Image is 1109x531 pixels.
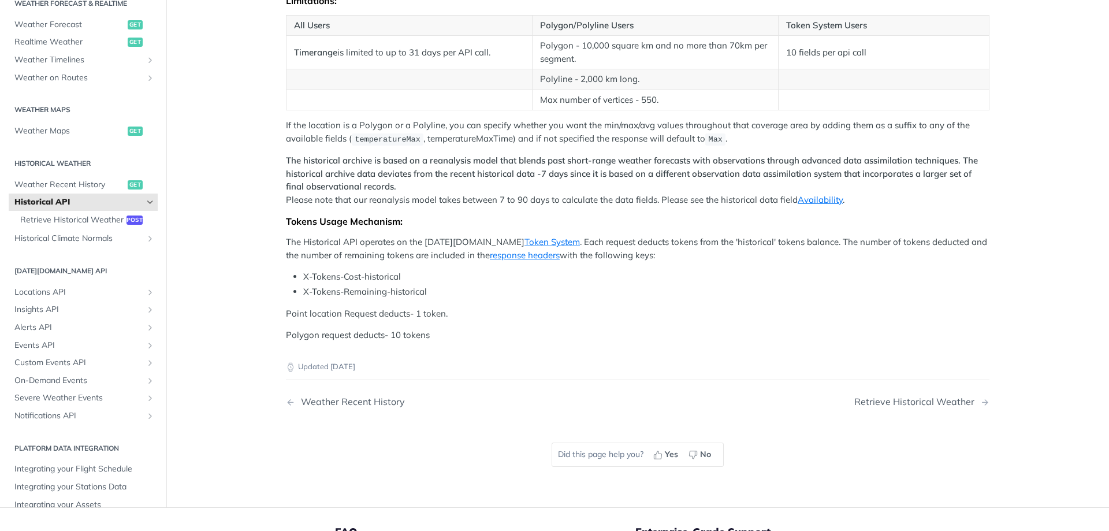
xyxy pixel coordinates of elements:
[146,323,155,332] button: Show subpages for Alerts API
[286,119,989,146] p: If the location is a Polygon or a Polyline, you can specify whether you want the min/max/avg valu...
[684,446,717,463] button: No
[9,496,158,513] a: Integrating your Assets
[709,135,723,144] span: Max
[286,361,989,373] p: Updated [DATE]
[854,396,980,407] div: Retrieve Historical Weather
[14,125,125,137] span: Weather Maps
[14,18,125,30] span: Weather Forecast
[146,376,155,385] button: Show subpages for On-Demand Events
[146,358,155,367] button: Show subpages for Custom Events API
[700,448,711,461] span: No
[14,211,158,228] a: Retrieve Historical Weatherpost
[9,354,158,372] a: Custom Events APIShow subpages for Custom Events API
[532,15,778,36] th: Polygon/Polyline Users
[9,336,158,354] a: Events APIShow subpages for Events API
[9,230,158,247] a: Historical Climate NormalsShow subpages for Historical Climate Normals
[20,214,124,225] span: Retrieve Historical Weather
[854,396,989,407] a: Next Page: Retrieve Historical Weather
[146,234,155,243] button: Show subpages for Historical Climate Normals
[14,392,143,404] span: Severe Weather Events
[14,357,143,369] span: Custom Events API
[14,54,143,66] span: Weather Timelines
[286,154,989,206] p: Please note that our reanalysis model takes between 7 to 90 days to calculate the data fields. Pl...
[128,180,143,189] span: get
[9,51,158,69] a: Weather TimelinesShow subpages for Weather Timelines
[778,36,989,69] td: 10 fields per api call
[14,499,155,510] span: Integrating your Assets
[128,20,143,29] span: get
[9,266,158,276] h2: [DATE][DOMAIN_NAME] API
[14,339,143,351] span: Events API
[532,90,778,110] td: Max number of vertices - 550.
[286,396,587,407] a: Previous Page: Weather Recent History
[294,47,337,58] strong: Timerange
[9,34,158,51] a: Realtime Weatherget
[14,196,143,208] span: Historical API
[286,36,533,69] td: is limited to up to 31 days per API call.
[14,322,143,333] span: Alerts API
[146,393,155,403] button: Show subpages for Severe Weather Events
[9,283,158,300] a: Locations APIShow subpages for Locations API
[9,122,158,140] a: Weather Mapsget
[128,127,143,136] span: get
[9,372,158,389] a: On-Demand EventsShow subpages for On-Demand Events
[9,105,158,115] h2: Weather Maps
[532,69,778,90] td: Polyline - 2,000 km long.
[490,250,560,261] a: response headers
[9,461,158,478] a: Integrating your Flight Schedule
[9,389,158,407] a: Severe Weather EventsShow subpages for Severe Weather Events
[14,233,143,244] span: Historical Climate Normals
[9,319,158,336] a: Alerts APIShow subpages for Alerts API
[552,443,724,467] div: Did this page help you?
[9,301,158,318] a: Insights APIShow subpages for Insights API
[286,307,989,321] p: Point location Request deducts- 1 token.
[778,15,989,36] th: Token System Users
[9,194,158,211] a: Historical APIHide subpages for Historical API
[532,36,778,69] td: Polygon - 10,000 square km and no more than 70km per segment.
[146,411,155,421] button: Show subpages for Notifications API
[286,155,978,192] strong: The historical archive is based on a reanalysis model that blends past short-range weather foreca...
[14,481,155,493] span: Integrating your Stations Data
[128,38,143,47] span: get
[146,198,155,207] button: Hide subpages for Historical API
[9,443,158,453] h2: Platform DATA integration
[9,158,158,168] h2: Historical Weather
[649,446,684,463] button: Yes
[9,176,158,193] a: Weather Recent Historyget
[146,73,155,82] button: Show subpages for Weather on Routes
[286,329,989,342] p: Polygon request deducts- 10 tokens
[14,410,143,422] span: Notifications API
[14,304,143,315] span: Insights API
[146,55,155,65] button: Show subpages for Weather Timelines
[798,194,843,205] a: Availability
[295,396,405,407] div: Weather Recent History
[9,407,158,425] a: Notifications APIShow subpages for Notifications API
[126,215,143,224] span: post
[14,463,155,475] span: Integrating your Flight Schedule
[14,286,143,298] span: Locations API
[665,448,678,461] span: Yes
[14,374,143,386] span: On-Demand Events
[14,36,125,48] span: Realtime Weather
[146,287,155,296] button: Show subpages for Locations API
[14,179,125,190] span: Weather Recent History
[355,135,420,144] span: temperatureMax
[286,236,989,262] p: The Historical API operates on the [DATE][DOMAIN_NAME] . Each request deducts tokens from the 'hi...
[9,478,158,496] a: Integrating your Stations Data
[524,236,580,247] a: Token System
[14,72,143,83] span: Weather on Routes
[146,305,155,314] button: Show subpages for Insights API
[303,270,989,284] li: X-Tokens-Cost-historical
[286,385,989,419] nav: Pagination Controls
[9,16,158,33] a: Weather Forecastget
[9,69,158,86] a: Weather on RoutesShow subpages for Weather on Routes
[303,285,989,299] li: X-Tokens-Remaining-historical
[286,216,989,227] div: Tokens Usage Mechanism:
[286,15,533,36] th: All Users
[146,340,155,350] button: Show subpages for Events API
